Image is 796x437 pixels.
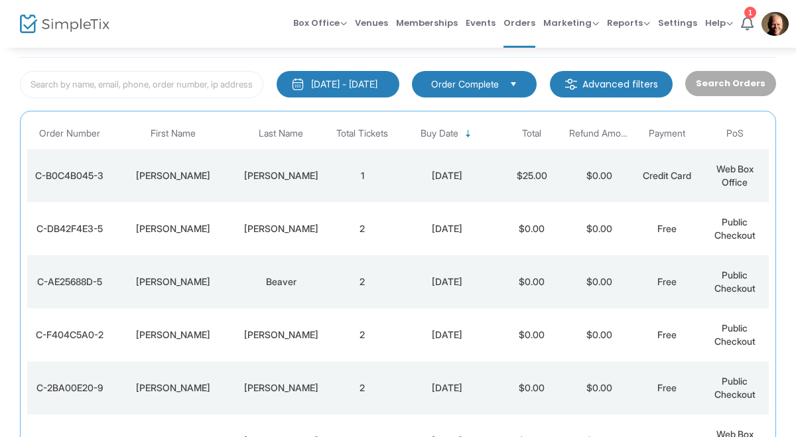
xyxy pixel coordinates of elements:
div: 8/21/2025 [399,328,494,342]
span: Marketing [543,17,599,29]
td: $0.00 [566,149,633,202]
span: Reports [607,17,650,29]
span: Web Box Office [716,163,754,188]
td: $0.00 [566,202,633,255]
div: Carol [115,222,231,235]
span: Venues [355,6,388,40]
td: $0.00 [566,361,633,414]
span: Public Checkout [714,375,756,400]
span: First Name [151,128,196,139]
img: filter [564,78,578,91]
div: Glenn [115,328,231,342]
td: $25.00 [498,149,566,202]
div: Crouch [237,169,325,182]
td: 2 [328,308,396,361]
span: Public Checkout [714,269,756,294]
span: Free [657,223,677,234]
div: Beaver [237,275,325,288]
div: C-B0C4B045-3 [31,169,109,182]
td: 2 [328,255,396,308]
span: Sortable [463,129,474,139]
span: PoS [726,128,744,139]
td: $0.00 [498,202,566,255]
div: Boland [237,328,325,342]
button: [DATE] - [DATE] [277,71,399,97]
div: C-DB42F4E3-5 [31,222,109,235]
span: Free [657,382,677,393]
div: C-AE25688D-5 [31,275,109,288]
th: Total [498,118,566,149]
span: Order Number [39,128,100,139]
div: 8/21/2025 [399,275,494,288]
div: 1 [744,7,756,19]
input: Search by name, email, phone, order number, ip address, or last 4 digits of card [20,71,263,98]
td: 1 [328,149,396,202]
span: Public Checkout [714,216,756,241]
span: Credit Card [643,170,691,181]
td: $0.00 [566,255,633,308]
td: 2 [328,202,396,255]
span: Order Complete [431,78,499,91]
td: $0.00 [498,255,566,308]
td: $0.00 [566,308,633,361]
th: Refund Amount [566,118,633,149]
m-button: Advanced filters [550,71,673,97]
div: Bob [115,275,231,288]
td: $0.00 [498,361,566,414]
span: Public Checkout [714,322,756,347]
span: Memberships [396,6,458,40]
div: Jerry [115,169,231,182]
span: Box Office [293,17,347,29]
span: Payment [649,128,685,139]
th: Total Tickets [328,118,396,149]
span: Help [705,17,733,29]
button: Select [504,77,523,92]
td: $0.00 [498,308,566,361]
div: 8/21/2025 [399,169,494,182]
span: Free [657,276,677,287]
div: Stokes [237,222,325,235]
img: monthly [291,78,304,91]
span: Free [657,329,677,340]
span: Settings [658,6,697,40]
span: Last Name [259,128,303,139]
div: C-F404C5A0-2 [31,328,109,342]
div: McCreary [237,381,325,395]
td: 2 [328,361,396,414]
div: 8/21/2025 [399,222,494,235]
div: C-2BA00E20-9 [31,381,109,395]
span: Buy Date [421,128,458,139]
div: 8/21/2025 [399,381,494,395]
span: Events [466,6,496,40]
div: [DATE] - [DATE] [311,78,377,91]
span: Orders [503,6,535,40]
div: Wendy [115,381,231,395]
